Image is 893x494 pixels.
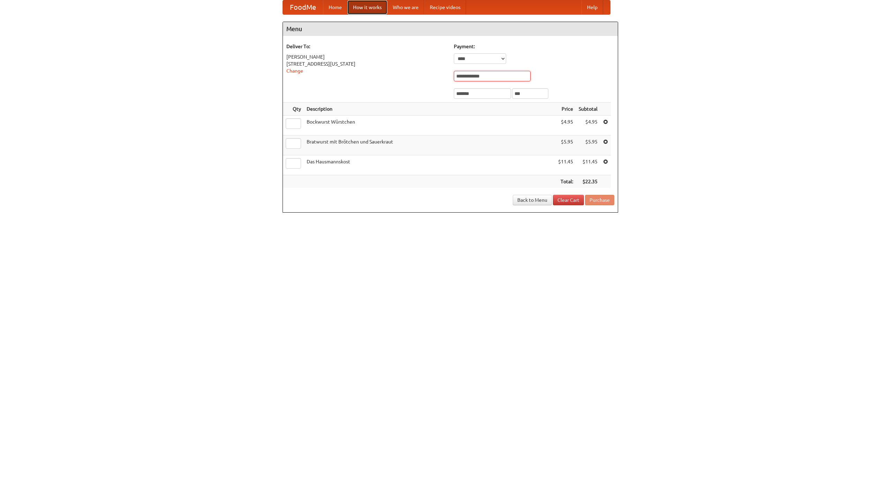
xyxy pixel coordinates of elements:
[555,135,576,155] td: $5.95
[553,195,584,205] a: Clear Cart
[286,60,447,67] div: [STREET_ADDRESS][US_STATE]
[283,0,323,14] a: FoodMe
[283,22,618,36] h4: Menu
[576,103,600,116] th: Subtotal
[581,0,603,14] a: Help
[304,116,555,135] td: Bockwurst Würstchen
[555,103,576,116] th: Price
[576,155,600,175] td: $11.45
[576,116,600,135] td: $4.95
[513,195,552,205] a: Back to Menu
[454,43,614,50] h5: Payment:
[347,0,387,14] a: How it works
[283,103,304,116] th: Qty
[286,43,447,50] h5: Deliver To:
[387,0,424,14] a: Who we are
[286,53,447,60] div: [PERSON_NAME]
[304,103,555,116] th: Description
[304,135,555,155] td: Bratwurst mit Brötchen und Sauerkraut
[286,68,303,74] a: Change
[555,116,576,135] td: $4.95
[576,175,600,188] th: $22.35
[555,175,576,188] th: Total:
[304,155,555,175] td: Das Hausmannskost
[424,0,466,14] a: Recipe videos
[555,155,576,175] td: $11.45
[585,195,614,205] button: Purchase
[323,0,347,14] a: Home
[576,135,600,155] td: $5.95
